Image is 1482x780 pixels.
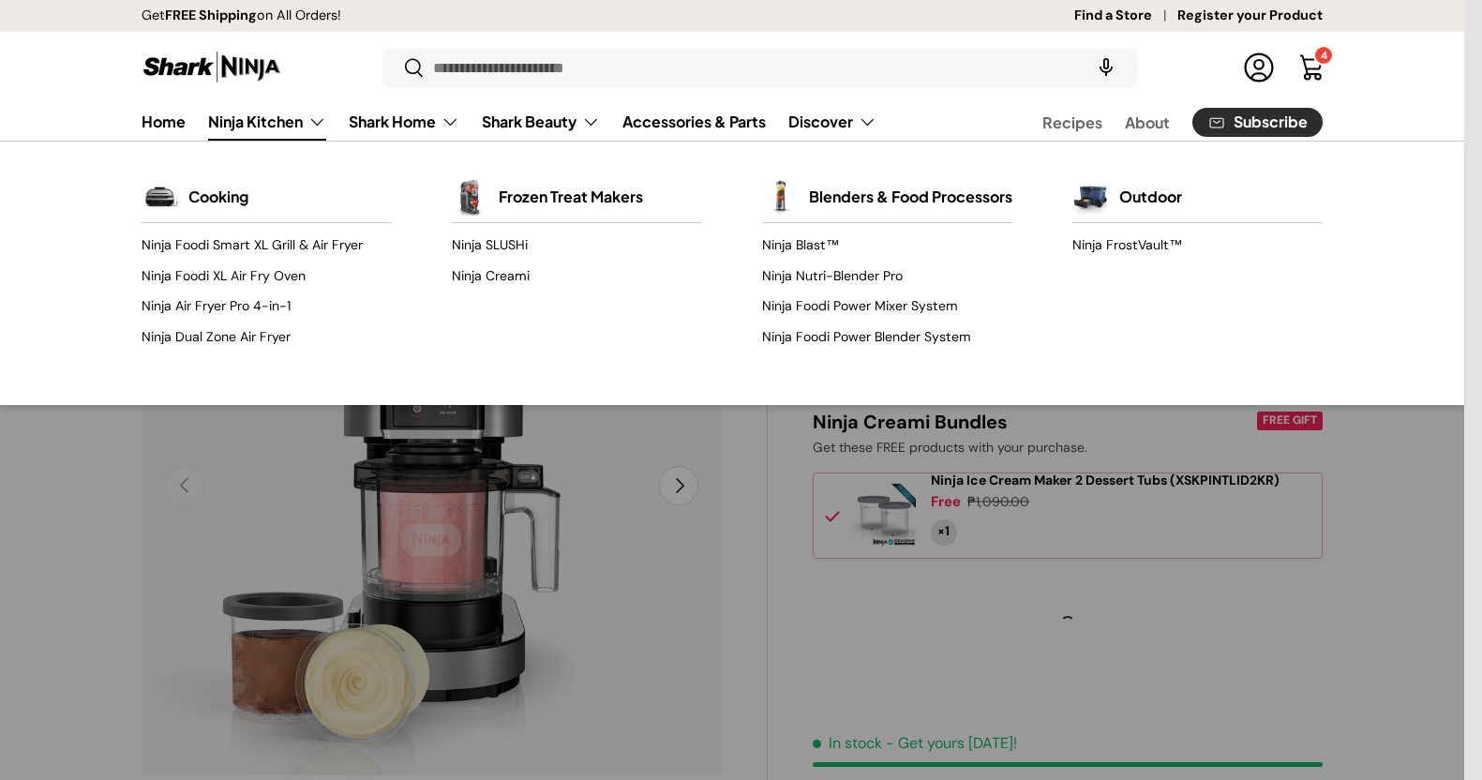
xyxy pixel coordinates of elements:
[1234,114,1308,129] span: Subscribe
[777,103,888,141] summary: Discover
[208,103,326,141] a: Ninja Kitchen
[142,6,341,26] p: Get on All Orders!
[788,103,876,141] a: Discover
[1321,49,1327,62] span: 4
[337,103,471,141] summary: Shark Home
[349,103,459,141] a: Shark Home
[197,103,337,141] summary: Ninja Kitchen
[1074,6,1177,26] a: Find a Store
[142,103,876,141] nav: Primary
[1076,47,1136,88] speech-search-button: Search by voice
[1042,104,1102,141] a: Recipes
[482,103,600,141] a: Shark Beauty
[142,103,186,140] a: Home
[142,49,282,85] img: Shark Ninja Philippines
[997,103,1323,141] nav: Secondary
[1177,6,1323,26] a: Register your Product
[471,103,611,141] summary: Shark Beauty
[1125,104,1170,141] a: About
[165,7,257,23] strong: FREE Shipping
[1192,108,1323,137] a: Subscribe
[622,103,766,140] a: Accessories & Parts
